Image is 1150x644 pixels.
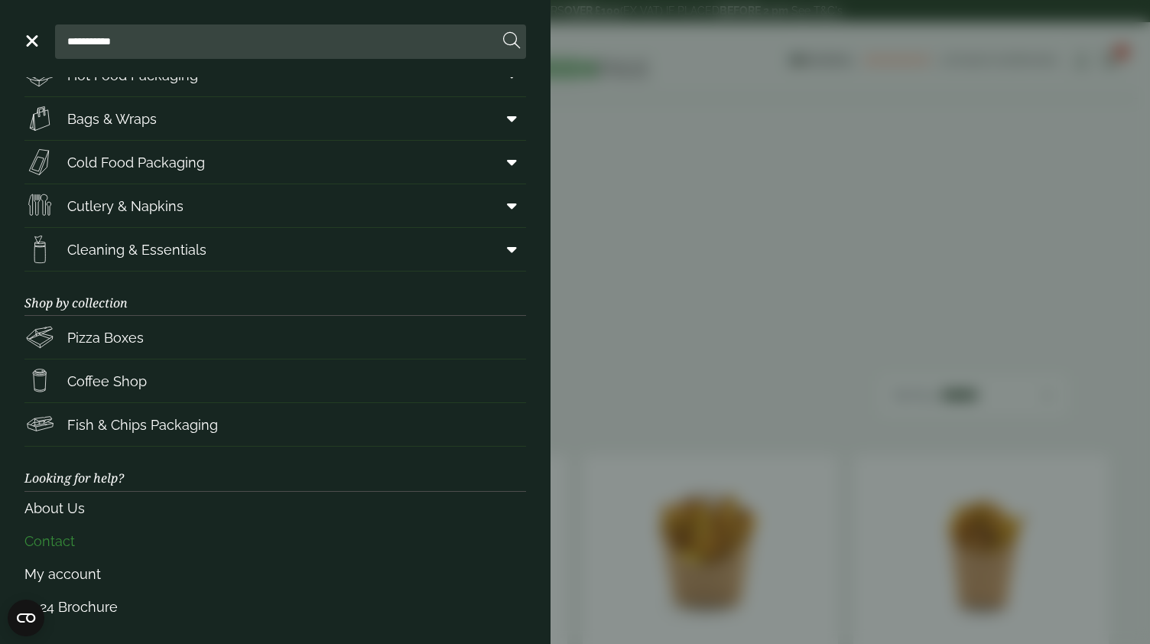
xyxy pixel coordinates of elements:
[24,492,526,525] a: About Us
[24,141,526,184] a: Cold Food Packaging
[24,234,55,265] img: open-wipe.svg
[24,103,55,134] img: Paper_carriers.svg
[24,525,526,558] a: Contact
[67,327,144,348] span: Pizza Boxes
[24,147,55,177] img: Sandwich_box.svg
[67,109,157,129] span: Bags & Wraps
[24,97,526,140] a: Bags & Wraps
[67,152,205,173] span: Cold Food Packaging
[67,415,218,435] span: Fish & Chips Packaging
[24,409,55,440] img: FishNchip_box.svg
[67,196,184,216] span: Cutlery & Napkins
[67,371,147,392] span: Coffee Shop
[8,600,44,636] button: Open CMP widget
[24,403,526,446] a: Fish & Chips Packaging
[24,272,526,316] h3: Shop by collection
[24,359,526,402] a: Coffee Shop
[24,447,526,491] h3: Looking for help?
[24,184,526,227] a: Cutlery & Napkins
[24,190,55,221] img: Cutlery.svg
[24,558,526,590] a: My account
[24,316,526,359] a: Pizza Boxes
[24,228,526,271] a: Cleaning & Essentials
[24,366,55,396] img: HotDrink_paperCup.svg
[24,322,55,353] img: Pizza_boxes.svg
[67,239,206,260] span: Cleaning & Essentials
[24,590,526,623] a: 2024 Brochure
